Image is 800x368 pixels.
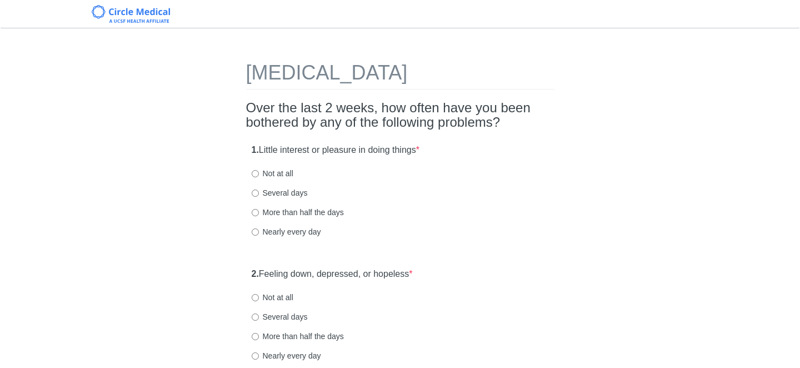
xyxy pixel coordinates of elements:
[252,333,259,340] input: More than half the days
[252,314,259,321] input: Several days
[246,101,554,130] h2: Over the last 2 weeks, how often have you been bothered by any of the following problems?
[252,209,259,216] input: More than half the days
[246,62,554,89] h1: [MEDICAL_DATA]
[252,145,259,155] strong: 1.
[252,268,413,281] label: Feeling down, depressed, or hopeless
[252,228,259,236] input: Nearly every day
[252,170,259,177] input: Not at all
[252,352,259,360] input: Nearly every day
[252,331,344,342] label: More than half the days
[252,311,308,322] label: Several days
[252,187,308,198] label: Several days
[252,190,259,197] input: Several days
[252,292,293,303] label: Not at all
[252,350,321,361] label: Nearly every day
[92,5,170,23] img: Circle Medical Logo
[252,144,419,157] label: Little interest or pleasure in doing things
[252,207,344,218] label: More than half the days
[252,226,321,237] label: Nearly every day
[252,168,293,179] label: Not at all
[252,294,259,301] input: Not at all
[252,269,259,279] strong: 2.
